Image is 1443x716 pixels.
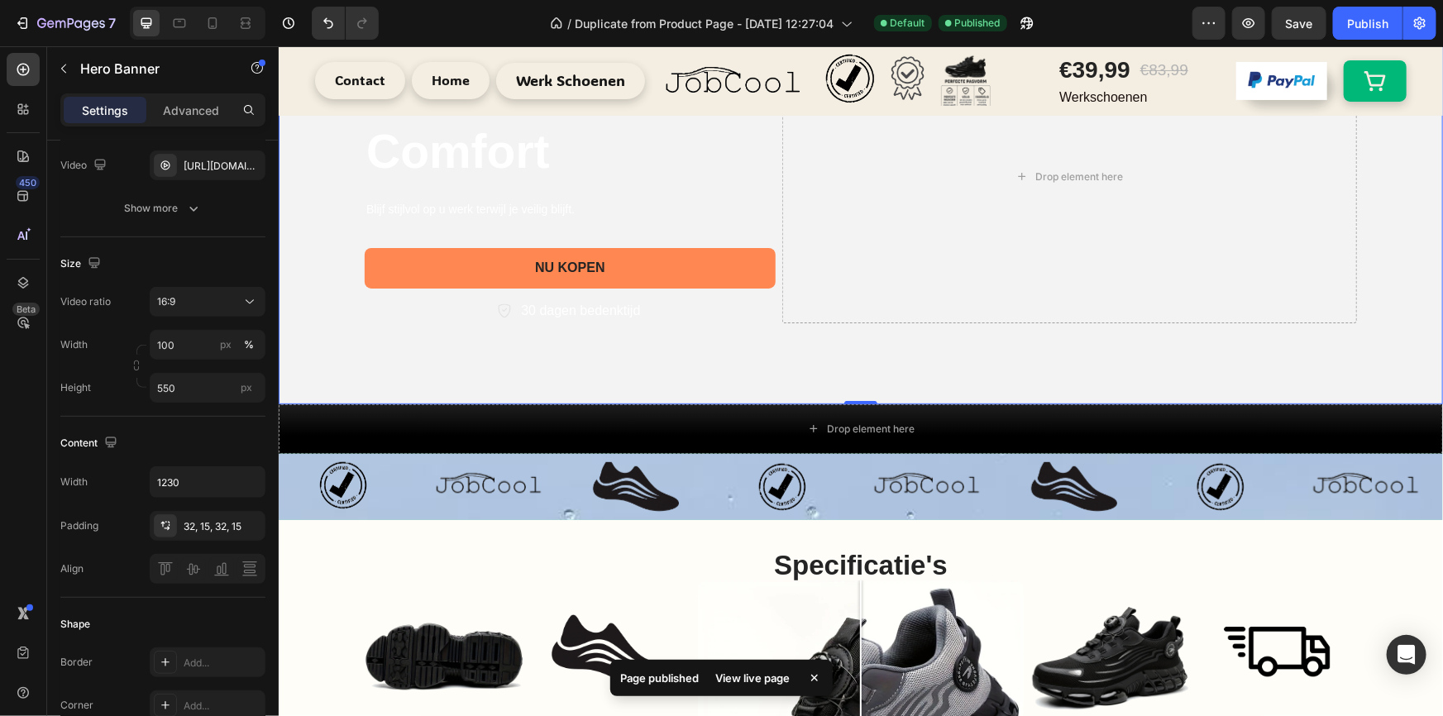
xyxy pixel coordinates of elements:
p: 7 [108,13,116,33]
div: Add... [184,656,261,671]
img: gempages_570747301358732103-d3471d23-f0f1-4bfd-85d8-0ebe4690382e.png [738,416,853,465]
div: Beta [12,303,40,316]
span: Default [891,16,925,31]
div: % [244,337,254,352]
img: gempages_570747301358732103-51bedbc1-8922-4bd3-9f59-1fa1e86debb2.png [40,414,89,464]
div: Show more [125,200,202,217]
div: Width [60,475,88,489]
p: Hero Banner [80,59,221,79]
label: Height [60,380,91,395]
label: Width [60,337,88,352]
div: Size [60,253,104,275]
div: Video ratio [60,294,111,309]
button: 16:9 [150,287,265,317]
button: Show more [60,193,265,223]
p: Settings [82,102,128,119]
div: px [220,337,232,352]
div: Padding [60,518,98,533]
input: Auto [151,467,265,497]
div: Shape [60,617,90,632]
span: Duplicate from Product Page - [DATE] 12:27:04 [576,15,834,32]
div: View live page [705,666,800,690]
img: gempages_570747301358732103-73b25c9d-e718-466e-890a-3189b1e871fa.png [1024,416,1154,465]
span: px [241,381,252,394]
img: gempages_570747301358732103-d3471d23-f0f1-4bfd-85d8-0ebe4690382e.png [299,416,415,465]
span: Save [1286,17,1313,31]
img: gempages_570747301358732103-51bedbc1-8922-4bd3-9f59-1fa1e86debb2.png [917,416,967,465]
div: [URL][DOMAIN_NAME] [184,159,261,174]
img: gempages_570747301358732103-d3471d23-f0f1-4bfd-85d8-0ebe4690382e.png [252,526,412,685]
button: 7 [7,7,123,40]
div: 32, 15, 32, 15 [184,519,261,534]
span: / [568,15,572,32]
div: Undo/Redo [312,7,379,40]
img: gempages_570747301358732103-cf95163c-1aad-42a1-a6ff-38c174e67d44.png [752,526,911,685]
div: Drop element here [757,124,844,137]
button: px [239,335,259,355]
div: 450 [16,176,40,189]
iframe: Design area [279,46,1443,716]
input: px% [150,330,265,360]
div: Video [60,155,110,177]
div: Border [60,655,93,670]
input: px [150,373,265,403]
button: Publish [1333,7,1402,40]
div: Content [60,432,121,455]
img: gempages_570747301358732103-73b25c9d-e718-466e-890a-3189b1e871fa.png [585,416,714,465]
span: 16:9 [157,295,175,308]
span: Published [955,16,1001,31]
div: Corner [60,698,93,713]
div: Align [60,561,84,576]
img: gempages_570747301358732103-5b6c8972-3005-4d12-8be7-473ec44da60d.png [86,526,246,685]
p: Advanced [163,102,219,119]
img: gempages_570747301358732103-73b25c9d-e718-466e-890a-3189b1e871fa.png [146,416,276,465]
div: Publish [1347,15,1388,32]
div: Add... [184,699,261,714]
button: Save [1272,7,1326,40]
img: gempages_570747301358732103-b95a0ac4-bca3-437c-a34c-86925c87f1c2.webp [919,526,1078,685]
div: Open Intercom Messenger [1387,635,1426,675]
div: Drop element here [548,376,636,389]
img: gempages_570747301358732103-51bedbc1-8922-4bd3-9f59-1fa1e86debb2.png [479,416,528,465]
p: Page published [620,670,699,686]
button: % [216,335,236,355]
